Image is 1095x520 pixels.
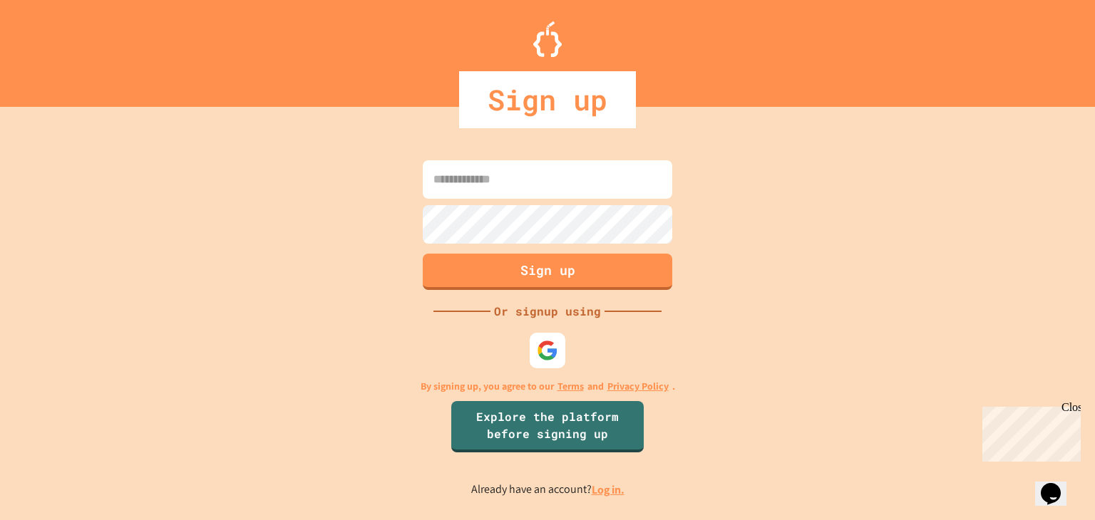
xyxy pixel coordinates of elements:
[557,379,584,394] a: Terms
[6,6,98,90] div: Chat with us now!Close
[533,21,562,57] img: Logo.svg
[592,482,624,497] a: Log in.
[451,401,644,452] a: Explore the platform before signing up
[537,340,558,361] img: google-icon.svg
[1035,463,1081,506] iframe: chat widget
[490,303,605,320] div: Or signup using
[977,401,1081,462] iframe: chat widget
[607,379,669,394] a: Privacy Policy
[459,71,636,128] div: Sign up
[423,254,672,290] button: Sign up
[421,379,675,394] p: By signing up, you agree to our and .
[471,481,624,499] p: Already have an account?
